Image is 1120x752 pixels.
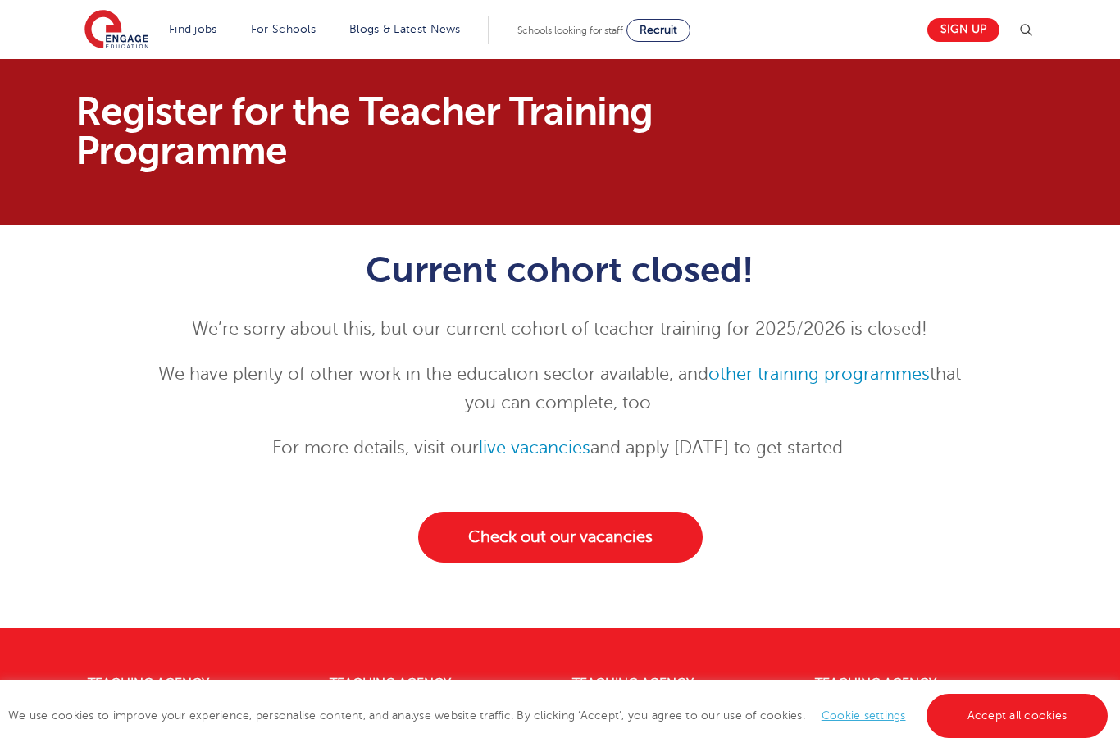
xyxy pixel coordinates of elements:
h1: Register for the Teacher Training Programme [75,92,714,171]
a: Check out our vacancies [418,512,703,563]
a: Sign up [927,18,999,42]
a: Teaching Agency [GEOGRAPHIC_DATA] [88,677,221,704]
a: Accept all cookies [927,694,1109,738]
a: Teaching Agency [GEOGRAPHIC_DATA] [330,677,462,704]
a: Blogs & Latest News [349,23,461,35]
a: Find jobs [169,23,217,35]
a: For Schools [251,23,316,35]
h1: Current cohort closed! [158,249,963,290]
a: Recruit [626,19,690,42]
a: live vacancies [479,438,590,458]
a: Cookie settings [822,709,906,722]
p: For more details, visit our and apply [DATE] to get started. [158,434,963,463]
span: Recruit [640,24,677,36]
p: We’re sorry about this, but our current cohort of teacher training for 2025/2026 is closed! [158,315,963,344]
a: Teaching Agency [GEOGRAPHIC_DATA] [815,677,948,704]
span: Schools looking for staff [517,25,623,36]
a: other training programmes [708,364,930,384]
p: We have plenty of other work in the education sector available, and that you can complete, too. [158,360,963,417]
a: Teaching Agency [GEOGRAPHIC_DATA] [572,677,705,704]
span: We use cookies to improve your experience, personalise content, and analyse website traffic. By c... [8,709,1112,722]
img: Engage Education [84,10,148,51]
